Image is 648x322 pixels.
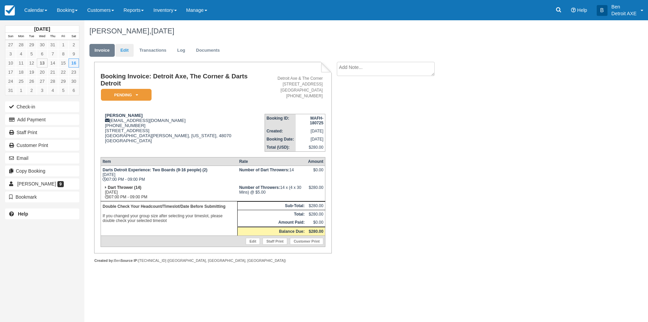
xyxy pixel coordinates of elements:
[69,68,79,77] a: 23
[5,86,16,95] a: 31
[58,77,69,86] a: 29
[101,89,152,101] em: Pending
[238,218,306,227] th: Amount Paid:
[5,58,16,68] a: 10
[238,227,306,236] th: Balance Due:
[58,33,69,40] th: Fri
[120,258,138,263] strong: Source IP:
[5,166,79,176] button: Copy Booking
[69,40,79,49] a: 2
[101,113,265,152] div: [EMAIL_ADDRESS][DOMAIN_NAME] [PHONE_NUMBER] [STREET_ADDRESS] [GEOGRAPHIC_DATA][PERSON_NAME], [US_...
[48,49,58,58] a: 7
[69,33,79,40] th: Sat
[612,3,637,10] p: Ben
[265,114,296,127] th: Booking ID:
[37,77,47,86] a: 27
[296,135,325,143] td: [DATE]
[58,86,69,95] a: 5
[37,33,47,40] th: Wed
[5,68,16,77] a: 17
[26,49,37,58] a: 5
[17,181,56,187] span: [PERSON_NAME]
[239,168,290,172] strong: Number of Dart Throwers
[5,127,79,138] a: Staff Print
[48,68,58,77] a: 21
[16,86,26,95] a: 1
[69,86,79,95] a: 6
[58,58,69,68] a: 15
[5,40,16,49] a: 27
[48,77,58,86] a: 28
[5,140,79,151] a: Customer Print
[290,238,323,245] a: Customer Print
[5,153,79,164] button: Email
[69,58,79,68] a: 16
[101,157,237,166] th: Item
[306,202,325,210] td: $280.00
[172,44,190,57] a: Log
[103,204,225,209] b: Double Check Your Headcount/Timeslot/Date Before Submitting
[57,181,64,187] span: 9
[37,40,47,49] a: 30
[238,202,306,210] th: Sub-Total:
[89,44,115,57] a: Invoice
[37,68,47,77] a: 20
[26,68,37,77] a: 19
[115,44,134,57] a: Edit
[5,178,79,189] a: [PERSON_NAME] 9
[34,26,50,32] strong: [DATE]
[16,58,26,68] a: 11
[101,89,149,101] a: Pending
[597,5,607,16] div: B
[151,27,174,35] span: [DATE]
[37,86,47,95] a: 3
[16,49,26,58] a: 4
[267,76,323,99] address: Detroit Axe & The Corner [STREET_ADDRESS] [GEOGRAPHIC_DATA] [PHONE_NUMBER]
[296,143,325,152] td: $280.00
[571,8,576,13] i: Help
[94,258,114,263] strong: Created by:
[310,116,323,125] strong: MAFH-180725
[101,73,265,87] h1: Booking Invoice: Detroit Axe, The Corner & Darts Detroit
[296,127,325,135] td: [DATE]
[5,101,79,112] button: Check-in
[26,86,37,95] a: 2
[58,40,69,49] a: 1
[103,168,208,172] strong: Darts Detroit Experience: Two Boards (9-16 people) (2)
[103,203,236,224] p: If you changed your group size after selecting your timeslot, please double check your selected t...
[246,238,260,245] a: Edit
[58,49,69,58] a: 8
[48,86,58,95] a: 4
[16,77,26,86] a: 25
[5,192,79,202] button: Bookmark
[5,208,79,219] a: Help
[191,44,225,57] a: Documents
[26,77,37,86] a: 26
[5,114,79,125] button: Add Payment
[18,211,28,217] b: Help
[239,185,280,190] strong: Number of Throwers
[308,168,323,178] div: $0.00
[26,40,37,49] a: 29
[577,7,587,13] span: Help
[48,33,58,40] th: Thu
[94,258,331,263] div: Ben [TECHNICAL_ID] ([GEOGRAPHIC_DATA], [GEOGRAPHIC_DATA], [GEOGRAPHIC_DATA])
[26,58,37,68] a: 12
[48,40,58,49] a: 31
[69,49,79,58] a: 9
[306,157,325,166] th: Amount
[108,185,141,190] strong: Dart Thrower (14)
[134,44,171,57] a: Transactions
[58,68,69,77] a: 22
[89,27,565,35] h1: [PERSON_NAME],
[5,49,16,58] a: 3
[101,183,237,201] td: [DATE] 07:00 PM - 09:00 PM
[37,49,47,58] a: 6
[265,135,296,143] th: Booking Date:
[105,113,143,118] strong: [PERSON_NAME]
[308,185,323,195] div: $280.00
[265,143,296,152] th: Total (USD):
[238,183,306,201] td: 14 x (4 x 30 Mins) @ $5.00
[16,68,26,77] a: 18
[26,33,37,40] th: Tue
